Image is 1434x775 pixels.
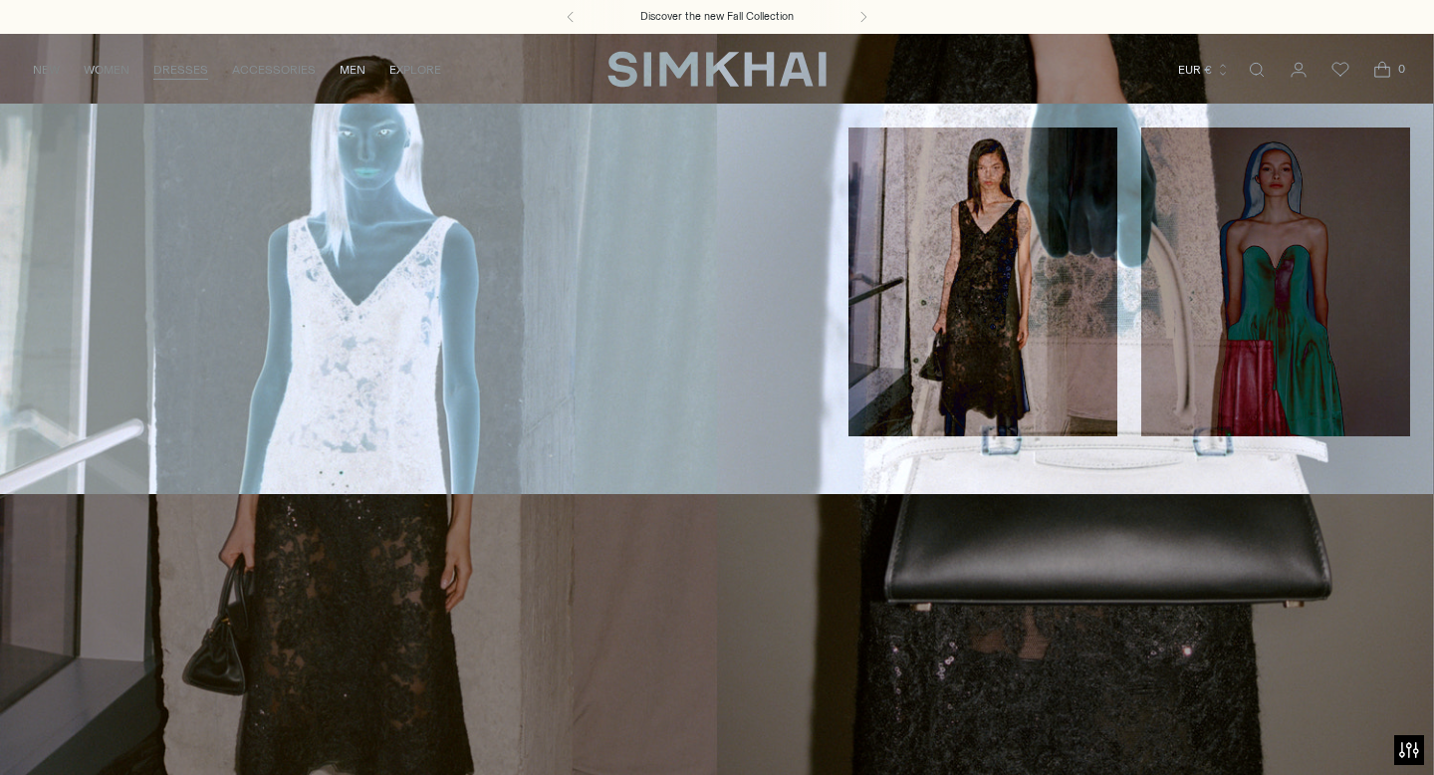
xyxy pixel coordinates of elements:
[1320,50,1360,90] a: Wishlist
[153,48,208,92] a: DRESSES
[232,48,316,92] a: ACCESSORIES
[389,48,441,92] a: EXPLORE
[340,48,365,92] a: MEN
[1237,50,1277,90] a: Open search modal
[1362,50,1402,90] a: Open cart modal
[1279,50,1318,90] a: Go to the account page
[1178,48,1230,92] button: EUR €
[84,48,129,92] a: WOMEN
[607,50,827,89] a: SIMKHAI
[640,9,794,25] a: Discover the new Fall Collection
[33,48,60,92] a: NEW
[1392,60,1410,78] span: 0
